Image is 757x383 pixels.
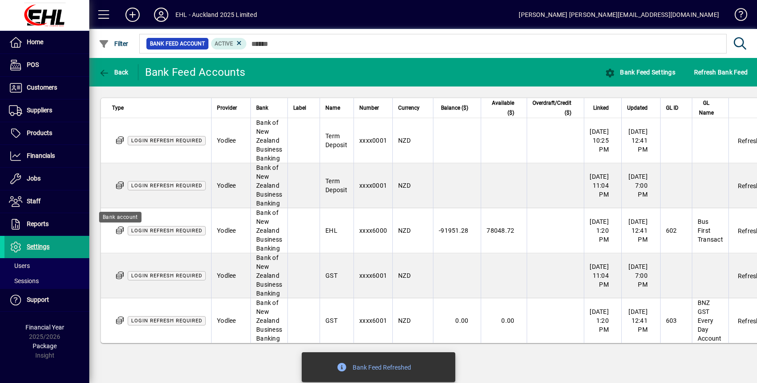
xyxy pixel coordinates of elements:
[27,220,49,227] span: Reports
[256,103,268,113] span: Bank
[131,273,202,279] span: Login refresh required
[692,64,750,80] button: Refresh Bank Feed
[325,227,337,234] span: EHL
[4,145,89,167] a: Financials
[398,103,420,113] span: Currency
[584,118,621,163] td: [DATE] 10:25 PM
[99,212,141,222] div: Bank account
[4,289,89,311] a: Support
[666,227,677,234] span: 602
[4,99,89,122] a: Suppliers
[131,318,202,324] span: Login refresh required
[441,103,468,113] span: Balance ($)
[4,190,89,213] a: Staff
[217,137,236,144] span: Yodlee
[481,298,527,343] td: 0.00
[175,8,257,22] div: EHL - Auckland 2025 Limited
[698,299,722,342] span: BNZ GST Every Day Account
[112,103,206,113] div: Type
[27,129,52,136] span: Products
[694,65,748,79] span: Refresh Bank Feed
[621,118,660,163] td: [DATE] 12:41 PM
[215,41,233,47] span: Active
[9,262,30,269] span: Users
[217,272,236,279] span: Yodlee
[593,103,609,113] span: Linked
[96,64,131,80] button: Back
[325,177,347,194] span: Term Deposit
[131,183,202,189] span: Login refresh required
[359,103,387,113] div: Number
[487,98,522,118] div: Available ($)
[217,227,236,234] span: Yodlee
[698,218,723,243] span: Bus First Transact
[325,103,348,113] div: Name
[128,272,206,279] app-status-label: Multi-factor authentication (MFA) refresh required
[112,103,124,113] span: Type
[147,7,175,23] button: Profile
[27,296,49,303] span: Support
[27,84,57,91] span: Customers
[398,137,411,144] span: NZD
[27,152,55,159] span: Financials
[256,299,282,342] span: Bank of New Zealand Business Banking
[621,298,660,343] td: [DATE] 12:41 PM
[256,254,282,297] span: Bank of New Zealand Business Banking
[4,54,89,76] a: POS
[359,103,379,113] span: Number
[603,64,678,80] button: Bank Feed Settings
[128,136,206,144] app-status-label: Multi-factor authentication (MFA) refresh required
[487,98,514,118] span: Available ($)
[359,182,387,189] span: xxxx0001
[27,175,41,182] span: Jobs
[398,103,428,113] div: Currency
[359,137,387,144] span: xxxx0001
[584,163,621,208] td: [DATE] 11:04 PM
[398,317,411,324] span: NZD
[9,277,39,284] span: Sessions
[584,208,621,253] td: [DATE] 1:20 PM
[359,272,387,279] span: xxxx6001
[398,272,411,279] span: NZD
[439,103,476,113] div: Balance ($)
[728,2,746,31] a: Knowledge Base
[4,77,89,99] a: Customers
[27,61,39,68] span: POS
[519,8,719,22] div: [PERSON_NAME] [PERSON_NAME][EMAIL_ADDRESS][DOMAIN_NAME]
[25,324,64,331] span: Financial Year
[666,103,678,113] span: GL ID
[27,243,50,250] span: Settings
[128,227,206,234] app-status-label: Multi-factor authentication (MFA) refresh required
[256,103,282,113] div: Bank
[433,208,481,253] td: -91951.28
[4,168,89,190] a: Jobs
[627,103,656,113] div: Updated
[217,103,237,113] span: Provider
[4,122,89,144] a: Products
[33,342,57,350] span: Package
[128,317,206,324] app-status-label: Multi-factor authentication (MFA) refresh required
[131,138,202,144] span: Login refresh required
[359,227,387,234] span: xxxx6000
[698,98,715,118] span: GL Name
[4,273,89,288] a: Sessions
[627,103,648,113] span: Updated
[217,182,236,189] span: Yodlee
[211,38,247,49] mat-chip: Activation Status: Active
[359,317,387,324] span: xxxx6001
[131,228,202,234] span: Login refresh required
[4,31,89,54] a: Home
[99,69,129,76] span: Back
[145,65,245,79] div: Bank Feed Accounts
[27,38,43,45] span: Home
[532,98,571,118] span: Overdraft/Credit ($)
[118,7,147,23] button: Add
[128,181,206,189] app-status-label: Multi-factor authentication (MFA) refresh required
[4,258,89,273] a: Users
[256,209,282,252] span: Bank of New Zealand Business Banking
[256,119,282,162] span: Bank of New Zealand Business Banking
[325,317,337,324] span: GST
[481,208,527,253] td: 78048.72
[325,103,340,113] span: Name
[398,182,411,189] span: NZD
